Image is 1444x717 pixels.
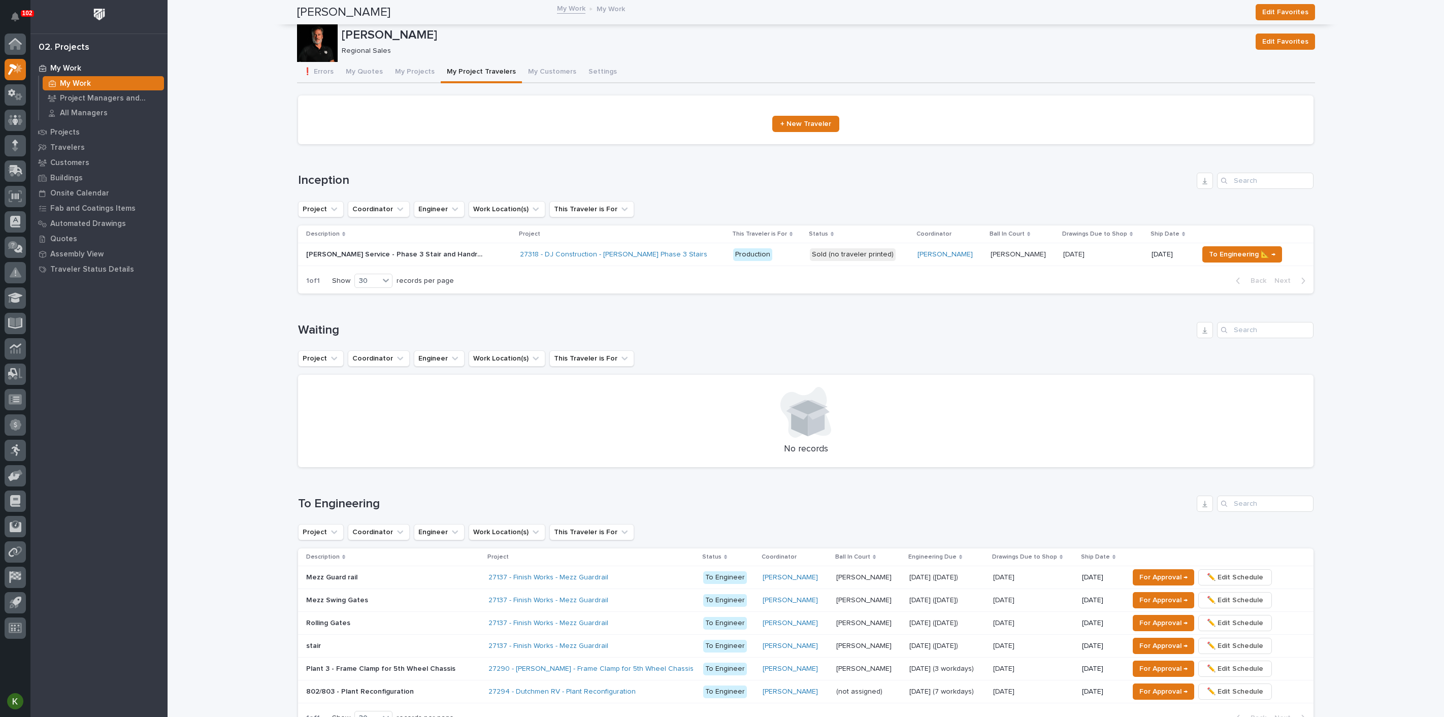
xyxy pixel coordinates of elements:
p: Rolling Gates [306,617,352,628]
p: Fab and Coatings Items [50,204,136,213]
a: 27318 - DJ Construction - [PERSON_NAME] Phase 3 Stairs [520,250,707,259]
p: Coordinator [762,551,797,563]
span: For Approval → [1139,686,1188,698]
span: ✏️ Edit Schedule [1207,663,1263,675]
button: For Approval → [1133,638,1194,654]
div: To Engineer [703,686,747,698]
p: Show [332,277,350,285]
button: Project [298,350,344,367]
button: Edit Favorites [1256,34,1315,50]
a: Assembly View [30,246,168,262]
p: Description [306,229,340,240]
span: + New Traveler [780,120,831,127]
div: Notifications102 [13,12,26,28]
p: Mezz Guard rail [306,571,359,582]
p: All Managers [60,109,108,118]
p: 102 [22,10,32,17]
a: My Work [30,60,168,76]
tr: stairstair 27137 - Finish Works - Mezz Guardrail To Engineer[PERSON_NAME] [PERSON_NAME][PERSON_NA... [298,635,1314,658]
button: My Project Travelers [441,62,522,83]
p: [PERSON_NAME] [836,571,894,582]
p: [PERSON_NAME] Service - Phase 3 Stair and Handrail [306,248,486,259]
tr: Mezz Guard railMezz Guard rail 27137 - Finish Works - Mezz Guardrail To Engineer[PERSON_NAME] [PE... [298,566,1314,589]
button: For Approval → [1133,569,1194,585]
input: Search [1217,173,1314,189]
p: Plant 3 - Frame Clamp for 5th Wheel Chassis [306,663,457,673]
p: Description [306,551,340,563]
p: [DATE] ([DATE]) [909,573,985,582]
span: Back [1244,276,1266,285]
button: Engineer [414,524,465,540]
button: ✏️ Edit Schedule [1198,683,1272,700]
p: stair [306,640,323,650]
a: [PERSON_NAME] [917,250,973,259]
span: To Engineering 📐 → [1209,248,1275,260]
p: [DATE] [993,594,1016,605]
button: Coordinator [348,524,410,540]
p: Drawings Due to Shop [992,551,1057,563]
span: ✏️ Edit Schedule [1207,686,1263,698]
p: Onsite Calendar [50,189,109,198]
a: Onsite Calendar [30,185,168,201]
a: 27290 - [PERSON_NAME] - Frame Clamp for 5th Wheel Chassis [488,665,694,673]
span: For Approval → [1139,571,1188,583]
p: [DATE] [993,663,1016,673]
p: Ship Date [1151,229,1179,240]
p: Quotes [50,235,77,244]
p: Automated Drawings [50,219,126,229]
div: Search [1217,496,1314,512]
input: Search [1217,322,1314,338]
h1: Inception [298,173,1193,188]
span: ✏️ Edit Schedule [1207,571,1263,583]
button: For Approval → [1133,592,1194,608]
p: [DATE] [993,617,1016,628]
a: Customers [30,155,168,170]
button: ✏️ Edit Schedule [1198,615,1272,631]
button: Project [298,201,344,217]
p: Customers [50,158,89,168]
p: Status [809,229,828,240]
a: Automated Drawings [30,216,168,231]
span: Next [1274,276,1297,285]
div: 02. Projects [39,42,89,53]
p: [DATE] [1082,573,1121,582]
a: [PERSON_NAME] [763,642,818,650]
div: To Engineer [703,640,747,653]
div: To Engineer [703,663,747,675]
p: (not assigned) [836,686,884,696]
p: [PERSON_NAME] [836,640,894,650]
p: Ball In Court [835,551,870,563]
p: 802/803 - Plant Reconfiguration [306,686,416,696]
button: ✏️ Edit Schedule [1198,638,1272,654]
a: Buildings [30,170,168,185]
div: Sold (no traveler printed) [810,248,896,261]
p: [DATE] [993,640,1016,650]
span: ✏️ Edit Schedule [1207,617,1263,629]
p: [DATE] [1152,250,1190,259]
button: Coordinator [348,201,410,217]
p: [DATE] ([DATE]) [909,642,985,650]
button: Project [298,524,344,540]
p: [PERSON_NAME] [342,28,1248,43]
img: Workspace Logo [90,5,109,24]
a: [PERSON_NAME] [763,596,818,605]
p: 1 of 1 [298,269,328,294]
a: Project Managers and Engineers [39,91,168,105]
p: Buildings [50,174,83,183]
button: Work Location(s) [469,350,545,367]
button: Settings [582,62,623,83]
p: [PERSON_NAME] [836,617,894,628]
button: Coordinator [348,350,410,367]
p: records per page [397,277,454,285]
span: For Approval → [1139,640,1188,652]
tr: Plant 3 - Frame Clamp for 5th Wheel ChassisPlant 3 - Frame Clamp for 5th Wheel Chassis 27290 - [P... [298,658,1314,680]
p: No records [310,444,1301,455]
button: users-avatar [5,691,26,712]
a: [PERSON_NAME] [763,665,818,673]
button: My Customers [522,62,582,83]
a: Fab and Coatings Items [30,201,168,216]
p: Status [702,551,721,563]
p: [DATE] (3 workdays) [909,665,985,673]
